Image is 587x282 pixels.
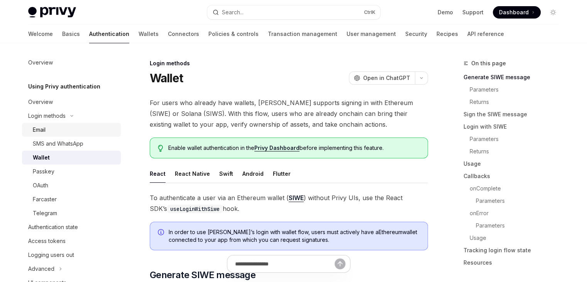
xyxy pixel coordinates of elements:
[28,264,54,274] div: Advanced
[22,234,121,248] a: Access tokens
[208,25,259,43] a: Policies & controls
[438,8,453,16] a: Demo
[464,83,565,96] a: Parameters
[268,25,337,43] a: Transaction management
[547,6,559,19] button: Toggle dark mode
[464,257,565,269] a: Resources
[464,207,565,219] a: onError
[22,109,121,123] button: Toggle Login methods section
[499,8,529,16] span: Dashboard
[33,139,83,148] div: SMS and WhatsApp
[33,181,48,190] div: OAuth
[158,229,166,237] svg: Info
[150,97,428,130] span: For users who already have wallets, [PERSON_NAME] supports signing in with Ethereum (SIWE) or Sol...
[222,8,244,17] div: Search...
[207,5,380,19] button: Open search
[33,167,54,176] div: Passkey
[22,248,121,262] a: Logging users out
[33,195,57,204] div: Farcaster
[493,6,541,19] a: Dashboard
[168,144,420,152] span: Enable wallet authentication in the before implementing this feature.
[22,123,121,137] a: Email
[28,223,78,232] div: Authentication state
[28,7,76,18] img: light logo
[28,250,74,260] div: Logging users out
[28,82,100,91] h5: Using Privy authentication
[33,125,46,134] div: Email
[150,192,428,214] span: To authenticate a user via an Ethereum wallet ( ) without Privy UIs, use the React SDK’s hook.
[22,137,121,151] a: SMS and WhatsApp
[22,206,121,220] a: Telegram
[169,228,420,244] span: In order to use [PERSON_NAME]’s login with wallet flow, users must actively have a Ethereum walle...
[464,158,565,170] a: Usage
[363,74,410,82] span: Open in ChatGPT
[464,96,565,108] a: Returns
[168,25,199,43] a: Connectors
[22,178,121,192] a: OAuth
[464,145,565,158] a: Returns
[150,165,166,183] button: React
[167,205,223,213] code: useLoginWithSiwe
[335,258,345,269] button: Send message
[139,25,159,43] a: Wallets
[33,153,50,162] div: Wallet
[254,144,299,151] a: Privy Dashboard
[22,192,121,206] a: Farcaster
[347,25,396,43] a: User management
[89,25,129,43] a: Authentication
[464,121,565,133] a: Login with SIWE
[464,182,565,195] a: onComplete
[219,165,233,183] button: Swift
[28,236,66,246] div: Access tokens
[464,232,565,244] a: Usage
[462,8,484,16] a: Support
[28,25,53,43] a: Welcome
[436,25,458,43] a: Recipes
[464,219,565,232] a: Parameters
[158,145,163,152] svg: Tip
[62,25,80,43] a: Basics
[22,56,121,70] a: Overview
[28,111,66,121] div: Login methods
[242,165,264,183] button: Android
[464,244,565,257] a: Tracking login flow state
[150,71,183,85] h1: Wallet
[464,133,565,145] a: Parameters
[349,71,415,85] button: Open in ChatGPT
[235,255,335,272] input: Ask a question...
[28,97,53,107] div: Overview
[28,58,53,67] div: Overview
[464,195,565,207] a: Parameters
[273,165,291,183] button: Flutter
[364,9,376,15] span: Ctrl K
[33,209,57,218] div: Telegram
[175,165,210,183] button: React Native
[150,59,428,67] div: Login methods
[22,165,121,178] a: Passkey
[22,151,121,165] a: Wallet
[471,59,506,68] span: On this page
[464,108,565,121] a: Sign the SIWE message
[464,71,565,83] a: Generate SIWE message
[22,262,121,276] button: Toggle Advanced section
[405,25,427,43] a: Security
[22,95,121,109] a: Overview
[289,194,304,202] a: SIWE
[467,25,504,43] a: API reference
[22,220,121,234] a: Authentication state
[464,170,565,182] a: Callbacks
